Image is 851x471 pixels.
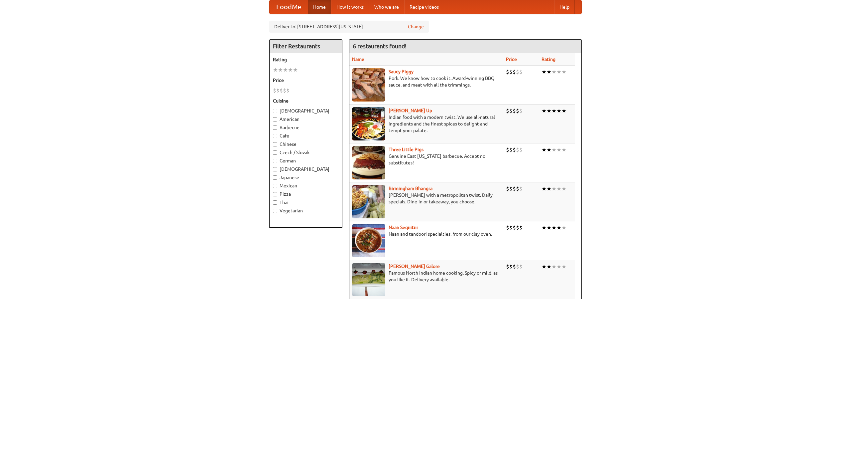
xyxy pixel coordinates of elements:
[273,116,339,122] label: American
[519,263,523,270] li: $
[561,68,566,76] li: ★
[280,87,283,94] li: $
[389,108,432,113] a: [PERSON_NAME] Up
[389,186,432,191] a: Birmingham Bhangra
[273,150,277,155] input: Czech / Slovak
[516,107,519,115] li: $
[273,174,339,181] label: Japanese
[273,149,339,156] label: Czech / Slovak
[273,159,277,163] input: German
[547,146,551,153] li: ★
[273,98,339,104] h5: Cuisine
[273,56,339,63] h5: Rating
[352,192,501,205] p: [PERSON_NAME] with a metropolitan twist. Daily specials. Dine-in or takeaway, you choose.
[561,185,566,192] li: ★
[270,40,342,53] h4: Filter Restaurants
[273,192,277,196] input: Pizza
[273,108,339,114] label: [DEMOGRAPHIC_DATA]
[352,153,501,166] p: Genuine East [US_STATE] barbecue. Accept no substitutes!
[408,23,424,30] a: Change
[273,167,277,171] input: [DEMOGRAPHIC_DATA]
[273,182,339,189] label: Mexican
[513,146,516,153] li: $
[352,224,385,257] img: naansequitur.jpg
[389,69,414,74] a: Saucy Piggy
[551,146,556,153] li: ★
[273,77,339,84] h5: Price
[509,224,513,231] li: $
[516,185,519,192] li: $
[547,185,551,192] li: ★
[273,199,339,206] label: Thai
[509,68,513,76] li: $
[547,263,551,270] li: ★
[273,184,277,188] input: Mexican
[547,224,551,231] li: ★
[509,146,513,153] li: $
[506,68,509,76] li: $
[509,107,513,115] li: $
[352,146,385,179] img: littlepigs.jpg
[513,263,516,270] li: $
[542,224,547,231] li: ★
[513,185,516,192] li: $
[352,231,501,237] p: Naan and tandoori specialties, from our clay oven.
[273,109,277,113] input: [DEMOGRAPHIC_DATA]
[551,185,556,192] li: ★
[270,0,308,14] a: FoodMe
[506,107,509,115] li: $
[273,117,277,121] input: American
[404,0,444,14] a: Recipe videos
[273,132,339,139] label: Cafe
[273,166,339,172] label: [DEMOGRAPHIC_DATA]
[519,107,523,115] li: $
[554,0,575,14] a: Help
[269,21,429,33] div: Deliver to: [STREET_ADDRESS][US_STATE]
[389,225,418,230] a: Naan Sequitur
[551,107,556,115] li: ★
[516,146,519,153] li: $
[273,125,277,130] input: Barbecue
[389,147,424,152] a: Three Little Pigs
[509,185,513,192] li: $
[273,207,339,214] label: Vegetarian
[352,68,385,102] img: saucy.jpg
[556,107,561,115] li: ★
[506,263,509,270] li: $
[352,270,501,283] p: Famous North Indian home cooking. Spicy or mild, as you like it. Delivery available.
[273,87,276,94] li: $
[547,107,551,115] li: ★
[542,68,547,76] li: ★
[542,57,555,62] a: Rating
[516,263,519,270] li: $
[352,57,364,62] a: Name
[551,224,556,231] li: ★
[547,68,551,76] li: ★
[506,57,517,62] a: Price
[293,66,298,74] li: ★
[352,185,385,218] img: bhangra.jpg
[509,263,513,270] li: $
[556,263,561,270] li: ★
[276,87,280,94] li: $
[273,157,339,164] label: German
[273,209,277,213] input: Vegetarian
[561,224,566,231] li: ★
[353,43,407,49] ng-pluralize: 6 restaurants found!
[273,134,277,138] input: Cafe
[273,200,277,205] input: Thai
[506,146,509,153] li: $
[389,264,440,269] a: [PERSON_NAME] Galore
[561,263,566,270] li: ★
[519,224,523,231] li: $
[513,107,516,115] li: $
[273,142,277,146] input: Chinese
[519,185,523,192] li: $
[286,87,290,94] li: $
[561,146,566,153] li: ★
[331,0,369,14] a: How it works
[551,68,556,76] li: ★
